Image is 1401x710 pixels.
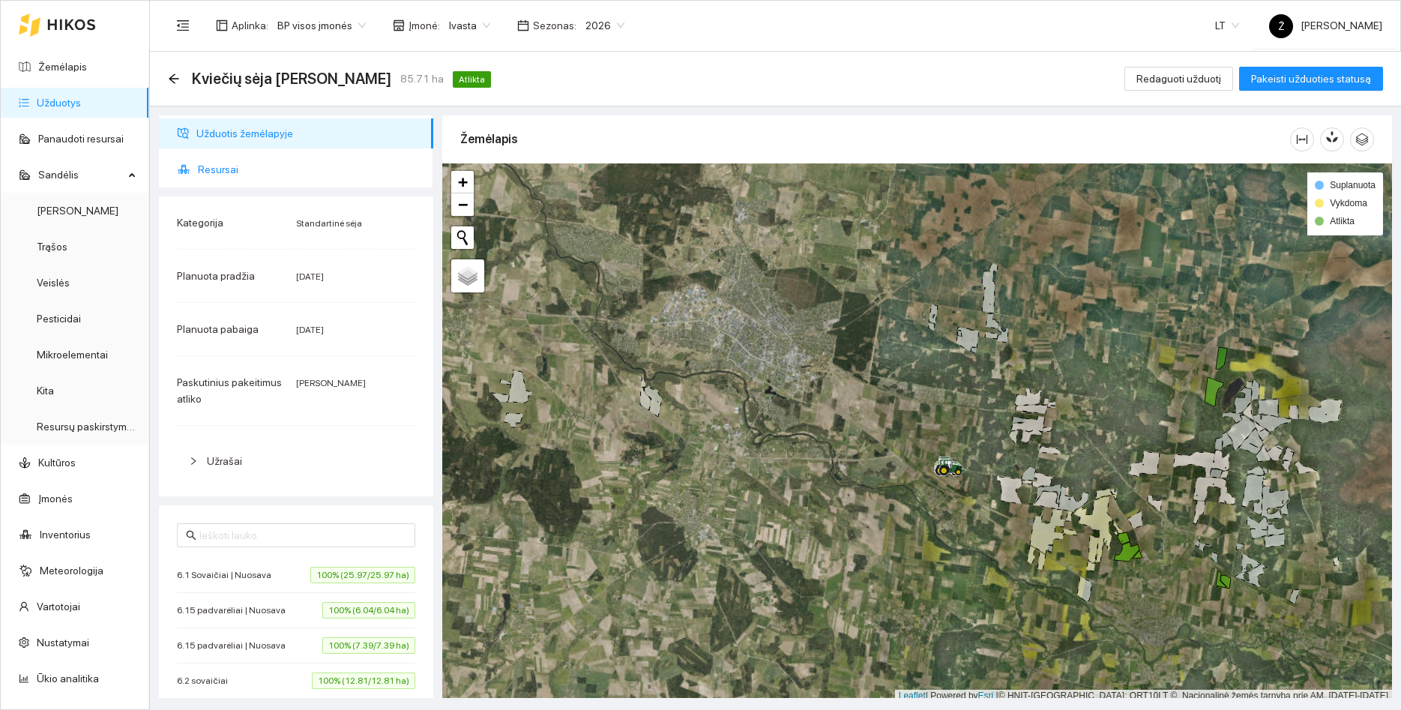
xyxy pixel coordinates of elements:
a: Esri [978,691,994,701]
a: Nustatymai [37,637,89,649]
span: Ž [1278,14,1285,38]
span: 85.71 ha [400,70,444,87]
span: | [996,691,998,701]
span: Įmonė : [409,17,440,34]
a: Inventorius [40,529,91,541]
a: Trąšos [37,241,67,253]
span: Atlikta [1330,216,1355,226]
span: 2026 [585,14,624,37]
span: Sezonas : [533,17,576,34]
a: Redaguoti užduotį [1124,73,1233,85]
span: 100% (25.97/25.97 ha) [310,567,415,583]
span: Planuota pradžia [177,270,255,282]
a: Leaflet [899,691,926,701]
span: 6.15 padvarėliai | Nuosava [177,638,293,653]
span: Užduotis žemėlapyje [196,118,421,148]
button: Pakeisti užduoties statusą [1239,67,1383,91]
span: [PERSON_NAME] [296,378,366,388]
span: Aplinka : [232,17,268,34]
span: 100% (7.39/7.39 ha) [322,637,415,654]
div: | Powered by © HNIT-[GEOGRAPHIC_DATA]; ORT10LT ©, Nacionalinė žemės tarnyba prie AM, [DATE]-[DATE] [895,690,1392,703]
span: menu-fold [176,19,190,32]
span: [DATE] [296,325,324,335]
span: Redaguoti užduotį [1136,70,1221,87]
a: Kultūros [38,457,76,469]
div: Atgal [168,73,180,85]
button: column-width [1290,127,1314,151]
a: Meteorologija [40,565,103,577]
span: Atlikta [453,71,491,88]
span: Resursai [198,154,421,184]
span: Paskutinius pakeitimus atliko [177,376,282,405]
a: Žemėlapis [38,61,87,73]
span: BP visos įmonės [277,14,366,37]
span: LT [1215,14,1239,37]
span: Užrašai [207,455,242,467]
span: column-width [1291,133,1313,145]
span: 6.2 sovaičiai [177,673,235,688]
span: shop [393,19,405,31]
button: Redaguoti užduotį [1124,67,1233,91]
a: Kita [37,385,54,397]
a: Įmonės [38,493,73,505]
span: + [458,172,468,191]
span: Suplanuota [1330,180,1376,190]
span: [DATE] [296,271,324,282]
a: Panaudoti resursai [38,133,124,145]
a: [PERSON_NAME] [37,205,118,217]
span: Planuota pabaiga [177,323,259,335]
span: Kategorija [177,217,223,229]
span: calendar [517,19,529,31]
input: Ieškoti lauko [199,527,406,544]
span: − [458,195,468,214]
div: Žemėlapis [460,118,1290,160]
a: Užduotys [37,97,81,109]
a: Pesticidai [37,313,81,325]
span: layout [216,19,228,31]
span: arrow-left [168,73,180,85]
span: 6.15 padvarėliai | Nuosava [177,603,293,618]
span: Sandėlis [38,160,124,190]
span: Ivasta [449,14,490,37]
span: Kviečių sėja Bright [192,67,391,91]
a: Layers [451,259,484,292]
span: Pakeisti užduoties statusą [1251,70,1371,87]
span: [PERSON_NAME] [1269,19,1382,31]
span: Standartinė sėja [296,218,362,229]
span: search [186,530,196,541]
a: Zoom out [451,193,474,216]
span: 6.1 Sovaičiai | Nuosava [177,568,279,583]
span: Vykdoma [1330,198,1367,208]
a: Veislės [37,277,70,289]
div: Užrašai [177,444,415,478]
span: 100% (6.04/6.04 ha) [322,602,415,619]
span: 100% (12.81/12.81 ha) [312,673,415,689]
a: Ūkio analitika [37,673,99,685]
a: Resursų paskirstymas [37,421,138,433]
a: Zoom in [451,171,474,193]
a: Vartotojai [37,601,80,613]
a: Mikroelementai [37,349,108,361]
span: right [189,457,198,466]
button: Initiate a new search [451,226,474,249]
button: menu-fold [168,10,198,40]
